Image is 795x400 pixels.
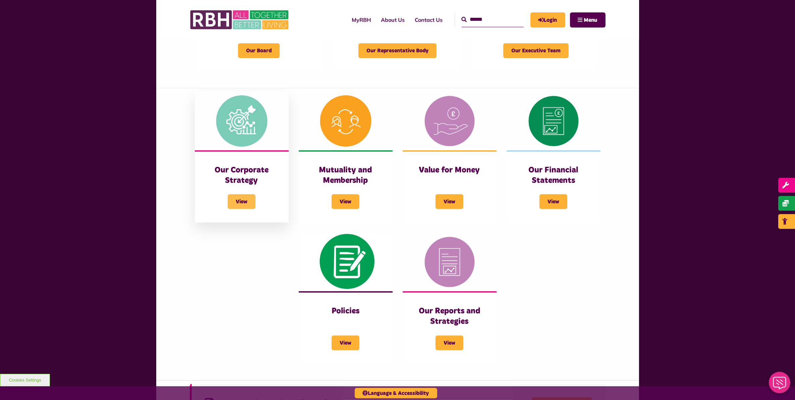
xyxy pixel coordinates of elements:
[503,43,569,58] span: Our Executive Team
[410,11,448,29] a: Contact Us
[403,233,497,363] a: Our Reports and Strategies View
[195,92,289,222] a: Our Corporate Strategy View
[507,92,601,150] img: Financial Statement
[376,11,410,29] a: About Us
[332,336,359,350] span: View
[416,165,483,176] h3: Value for Money
[312,306,379,316] h3: Policies
[520,165,587,186] h3: Our Financial Statements
[299,233,393,291] img: Pen Paper
[208,165,275,186] h3: Our Corporate Strategy
[436,194,463,209] span: View
[358,43,437,58] span: Our Representative Body
[299,92,393,150] img: Mutuality
[570,12,606,28] button: Navigation
[765,370,795,400] iframe: Netcall Web Assistant for live chat
[332,194,359,209] span: View
[462,12,524,27] input: Search
[299,233,393,363] a: Policies View
[403,233,497,291] img: Reports
[403,92,497,150] img: Value For Money
[347,11,376,29] a: MyRBH
[403,92,497,222] a: Value for Money View
[540,194,567,209] span: View
[416,306,483,327] h3: Our Reports and Strategies
[190,7,290,33] img: RBH
[530,12,565,28] a: MyRBH
[238,43,280,58] span: Our Board
[584,17,598,23] span: Menu
[299,92,393,222] a: Mutuality and Membership View
[507,92,601,222] a: Our Financial Statements View
[195,92,289,150] img: Corporate Strategy
[436,336,463,350] span: View
[355,388,437,398] button: Language & Accessibility
[312,165,379,186] h3: Mutuality and Membership
[228,194,255,209] span: View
